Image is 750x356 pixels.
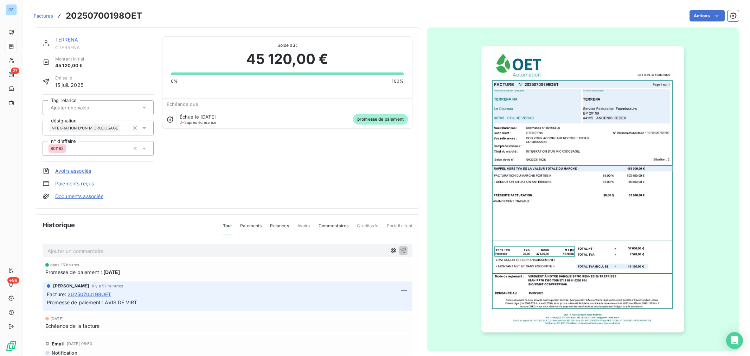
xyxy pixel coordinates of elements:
[55,62,84,69] span: 45 120,00 €
[223,223,232,235] span: Tout
[47,299,137,305] span: Promesse de paiement : AVIS DE VIRT
[270,223,289,235] span: Relances
[180,120,187,125] span: J+3
[180,120,217,125] span: après échéance
[50,263,79,267] span: dans 15 heures
[34,13,53,19] span: Factures
[51,350,77,356] span: Notification
[67,342,92,346] span: [DATE] 08:50
[55,37,78,43] a: TERRENA
[481,46,684,332] img: invoice_thumbnail
[357,223,378,235] span: Creditsafe
[52,341,65,347] span: Email
[55,193,103,200] a: Documents associés
[387,223,412,235] span: Portail client
[297,223,310,235] span: Avoirs
[55,180,94,187] a: Paiements reçus
[319,223,349,235] span: Commentaires
[240,223,262,235] span: Paiements
[45,322,100,330] span: Échéance de la facture
[55,75,83,81] span: Émise le
[6,4,17,15] div: OE
[246,49,328,70] span: 45 120,00 €
[45,268,102,276] span: Promesse de paiement :
[55,56,84,62] span: Montant initial
[50,317,64,321] span: [DATE]
[51,146,64,151] span: 801183
[43,220,75,230] span: Historique
[50,104,121,111] input: Ajouter une valeur
[68,291,111,298] span: 20250700198OET
[353,114,408,125] span: promesse de paiement
[171,78,178,84] span: 0%
[392,78,404,84] span: 100%
[53,283,89,289] span: [PERSON_NAME]
[6,341,17,352] img: Logo LeanPay
[66,9,142,22] h3: 20250700198OET
[51,126,118,130] span: INTÉGRATION D'UN MICRODOSAGE
[92,284,123,288] span: il y a 57 minutes
[55,81,83,89] span: 15 juil. 2025
[726,332,743,349] div: Open Intercom Messenger
[167,101,199,107] span: Échéance due
[55,167,91,174] a: Avoirs associés
[34,12,53,19] a: Factures
[103,268,120,276] span: [DATE]
[690,10,725,21] button: Actions
[55,45,154,50] span: CTERRENA
[47,291,66,298] span: Facture :
[7,277,19,284] span: +99
[171,42,404,49] span: Solde dû :
[11,68,19,74] span: 27
[180,114,216,120] span: Échue le [DATE]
